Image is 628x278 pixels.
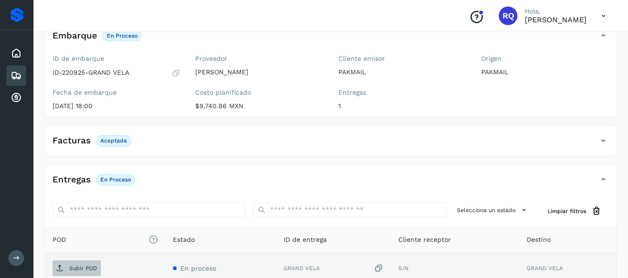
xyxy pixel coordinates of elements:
p: ID-220925-GRAND VELA [53,69,129,77]
button: Selecciona un estado [453,202,533,218]
span: En proceso [180,265,216,272]
span: Cliente receptor [398,235,451,245]
p: Subir POD [69,265,97,272]
label: Costo planificado [195,89,323,97]
label: Origen [481,55,609,63]
p: 1 [338,102,466,110]
div: FacturasAceptada [45,133,616,156]
h4: Entregas [53,175,91,185]
span: Estado [173,235,195,245]
h4: Facturas [53,136,91,146]
p: [PERSON_NAME] [195,68,323,76]
label: Proveedor [195,55,323,63]
p: PAKMAIL [481,68,609,76]
div: Embarques [7,65,26,86]
button: Subir POD [53,260,101,276]
p: $9,740.86 MXN [195,102,323,110]
button: Limpiar filtros [540,202,609,220]
div: EntregasEn proceso [45,172,616,195]
h4: Embarque [53,31,97,41]
p: Aceptada [100,137,127,144]
span: POD [53,235,158,245]
label: Cliente emisor [338,55,466,63]
p: [DATE] 18:00 [53,102,180,110]
p: En proceso [100,176,131,183]
div: GRAND VELA [284,264,383,273]
div: Cuentas por cobrar [7,88,26,108]
p: PAKMAIL [338,68,466,76]
span: ID de entrega [284,235,327,245]
span: Limpiar filtros [548,207,586,215]
label: Entregas [338,89,466,97]
p: En proceso [107,32,138,39]
p: Rubén Quijano herrera [525,15,587,24]
div: EmbarqueEn proceso [45,28,616,51]
div: Inicio [7,43,26,64]
label: ID de embarque [53,55,180,63]
span: Destino [527,235,551,245]
p: Hola, [525,7,587,15]
label: Fecha de embarque [53,89,180,97]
